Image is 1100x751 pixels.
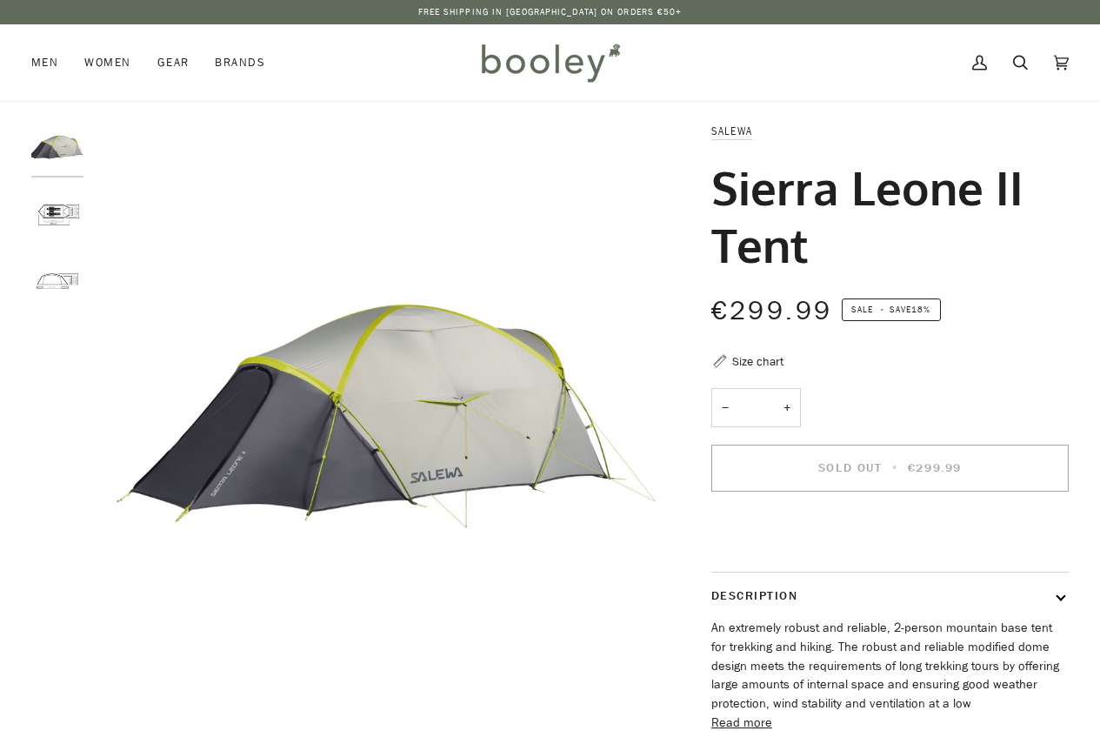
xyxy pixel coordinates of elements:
[157,54,190,71] span: Gear
[202,24,278,101] a: Brands
[711,158,1056,273] h1: Sierra Leone II Tent
[711,445,1069,492] button: Sold Out • €299.99
[84,54,130,71] span: Women
[215,54,265,71] span: Brands
[732,352,783,371] div: Size chart
[71,24,143,101] a: Women
[31,255,83,307] img: Salewa Sierra Leone Tent - Booley Galway
[711,573,1069,619] button: Description
[851,303,873,316] span: Sale
[773,388,801,427] button: +
[711,619,1069,713] p: An extremely robust and reliable, 2-person mountain base tent for trekking and hiking. The robust...
[711,293,833,329] span: €299.99
[31,54,58,71] span: Men
[711,388,801,427] input: Quantity
[144,24,203,101] a: Gear
[818,459,882,476] span: Sold Out
[92,122,680,710] img: Salewa Sierra Leone Tent - Booley Galway
[908,459,962,476] span: €299.99
[711,388,739,427] button: −
[876,303,890,316] em: •
[418,5,683,19] p: Free Shipping in [GEOGRAPHIC_DATA] on Orders €50+
[474,37,626,88] img: Booley
[31,24,71,101] a: Men
[911,303,930,316] span: 18%
[31,189,83,241] img: Salewa Sierra Leone Tent - Booley Galway
[711,124,753,138] a: Salewa
[711,714,772,733] button: Read more
[842,298,941,321] span: Save
[31,122,83,174] img: Salewa Sierra Leone Tent - Booley Galway
[887,459,903,476] span: •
